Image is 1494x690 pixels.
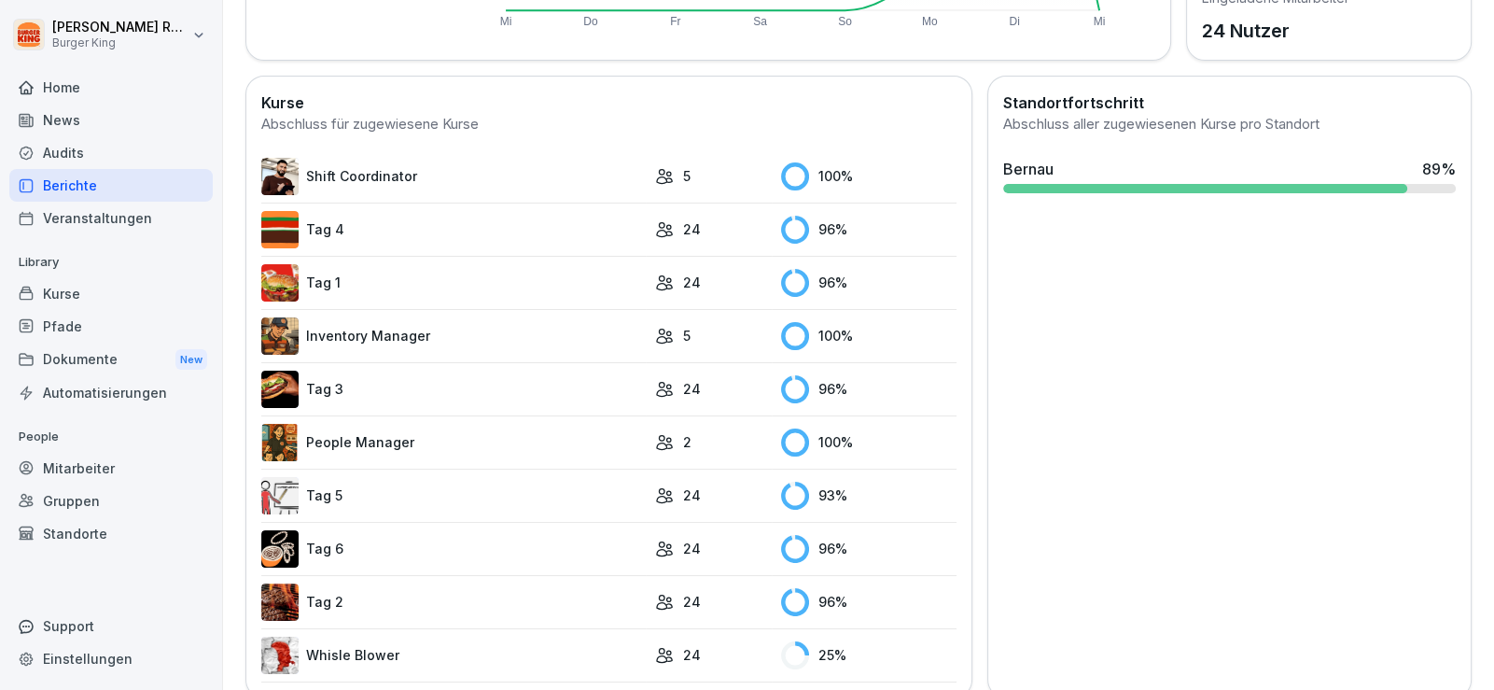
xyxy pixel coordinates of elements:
[1422,158,1456,180] div: 89 %
[261,158,299,195] img: q4kvd0p412g56irxfxn6tm8s.png
[9,517,213,550] a: Standorte
[1003,114,1456,135] div: Abschluss aller zugewiesenen Kurse pro Standort
[781,375,956,403] div: 96 %
[1009,15,1019,28] text: Di
[261,584,299,621] img: hzkj8u8nkg09zk50ub0d0otk.png
[500,15,512,28] text: Mi
[261,371,646,408] a: Tag 3
[683,326,691,345] p: 5
[781,588,956,616] div: 96 %
[1202,17,1349,45] p: 24 Nutzer
[261,264,646,302] a: Tag 1
[9,343,213,377] a: DokumenteNew
[683,645,701,665] p: 24
[261,158,646,195] a: Shift Coordinator
[583,15,598,28] text: Do
[781,429,956,457] div: 100 %
[261,530,299,568] img: rvamvowt7cu6mbuhfsogl0h5.png
[9,610,213,642] div: Support
[9,452,213,485] a: Mitarbeiter
[781,322,956,350] div: 100 %
[261,211,299,248] img: a35kjdk9hf9utqmhbz0ibbvi.png
[261,424,646,461] a: People Manager
[1003,92,1456,114] h2: Standortfortschritt
[683,219,701,239] p: 24
[9,422,213,452] p: People
[261,264,299,302] img: kxzo5hlrfunza98hyv09v55a.png
[781,535,956,563] div: 96 %
[683,166,691,186] p: 5
[683,592,701,612] p: 24
[9,310,213,343] a: Pfade
[9,277,213,310] a: Kurse
[781,216,956,244] div: 96 %
[9,169,213,202] a: Berichte
[683,379,701,399] p: 24
[261,477,646,514] a: Tag 5
[9,104,213,136] a: News
[9,376,213,409] a: Automatisierungen
[683,273,701,292] p: 24
[683,432,691,452] p: 2
[683,539,701,558] p: 24
[261,317,299,355] img: o1h5p6rcnzw0lu1jns37xjxx.png
[261,92,956,114] h2: Kurse
[261,371,299,408] img: cq6tslmxu1pybroki4wxmcwi.png
[1003,158,1054,180] div: Bernau
[1093,15,1105,28] text: Mi
[261,477,299,514] img: vy1vuzxsdwx3e5y1d1ft51l0.png
[9,247,213,277] p: Library
[175,349,207,371] div: New
[261,637,299,674] img: pmrbgy5h9teq70d1obsak43d.png
[9,343,213,377] div: Dokumente
[781,641,956,669] div: 25 %
[52,36,188,49] p: Burger King
[996,150,1463,201] a: Bernau89%
[922,15,938,28] text: Mo
[261,637,646,674] a: Whisle Blower
[9,202,213,234] a: Veranstaltungen
[781,482,956,510] div: 93 %
[261,317,646,355] a: Inventory Manager
[261,584,646,621] a: Tag 2
[9,485,213,517] a: Gruppen
[261,424,299,461] img: xc3x9m9uz5qfs93t7kmvoxs4.png
[838,15,852,28] text: So
[9,642,213,675] a: Einstellungen
[261,211,646,248] a: Tag 4
[9,136,213,169] a: Audits
[753,15,767,28] text: Sa
[781,162,956,190] div: 100 %
[781,269,956,297] div: 96 %
[9,71,213,104] a: Home
[683,486,701,505] p: 24
[670,15,680,28] text: Fr
[52,20,188,35] p: [PERSON_NAME] Rohrich
[261,530,646,568] a: Tag 6
[261,114,956,135] div: Abschluss für zugewiesene Kurse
